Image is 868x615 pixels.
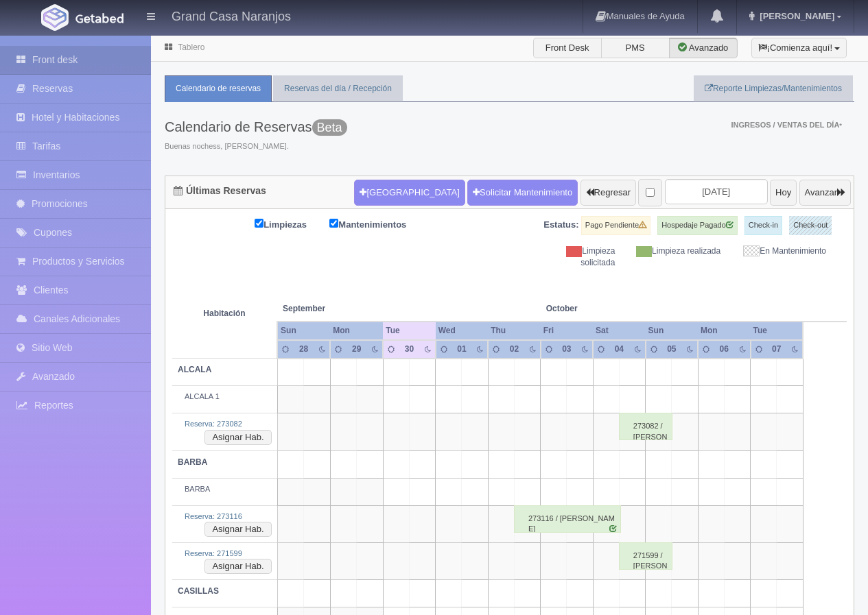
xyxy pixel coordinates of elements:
a: Solicitar Mantenimiento [467,180,578,206]
th: Sun [646,322,698,340]
span: Beta [312,119,347,136]
div: En Mantenimiento [731,245,836,257]
b: ALCALA [178,365,211,374]
button: Asignar Hab. [204,559,271,574]
th: Mon [698,322,750,340]
a: Reservas del día / Recepción [273,75,403,102]
div: 30 [401,343,417,355]
a: Reporte Limpiezas/Mantenimientos [694,75,853,102]
button: Asignar Hab. [204,522,271,537]
div: Limpieza realizada [625,245,731,257]
th: Mon [330,322,383,340]
h3: Calendario de Reservas [165,119,347,134]
a: Tablero [178,43,204,52]
label: Estatus: [543,219,578,232]
label: Limpiezas [255,216,327,232]
input: Limpiezas [255,219,263,228]
div: 01 [454,343,469,355]
th: Tue [383,322,435,340]
button: ¡Comienza aquí! [751,38,847,58]
label: Avanzado [669,38,738,58]
b: CASILLAS [178,586,219,596]
th: Fri [541,322,593,340]
div: 05 [664,343,679,355]
span: Ingresos / Ventas del día [731,121,842,129]
th: Wed [436,322,488,340]
b: BARBA [178,457,207,467]
button: Regresar [580,180,636,206]
div: 07 [769,343,784,355]
th: Sat [593,322,645,340]
h4: Últimas Reservas [174,186,266,196]
div: 04 [611,343,626,355]
img: Getabed [41,4,69,31]
button: [GEOGRAPHIC_DATA] [354,180,465,206]
span: [PERSON_NAME] [756,11,834,21]
a: Calendario de reservas [165,75,272,102]
div: 02 [506,343,521,355]
label: Hospedaje Pagado [657,216,738,235]
div: 271599 / [PERSON_NAME] [PERSON_NAME] [619,542,672,570]
div: Limpieza solicitada [520,245,626,269]
th: Sun [277,322,330,340]
div: ALCALA 1 [178,391,272,402]
button: Avanzar [799,180,851,206]
label: Check-out [789,216,832,235]
th: Tue [751,322,803,340]
label: Front Desk [533,38,602,58]
div: 28 [296,343,311,355]
div: 29 [349,343,364,355]
button: Asignar Hab. [204,430,271,445]
div: 06 [716,343,731,355]
div: BARBA [178,484,272,495]
label: Mantenimientos [329,216,427,232]
a: Reserva: 271599 [185,549,242,557]
span: September [283,303,377,315]
label: PMS [601,38,670,58]
a: Reserva: 273082 [185,420,242,428]
button: Hoy [770,180,797,206]
div: 273116 / [PERSON_NAME] [514,505,621,533]
label: Check-in [744,216,782,235]
div: 03 [559,343,574,355]
strong: Habitación [203,309,245,318]
a: Reserva: 273116 [185,512,242,520]
label: Pago Pendiente [581,216,650,235]
span: October [546,303,640,315]
img: Getabed [75,13,124,23]
th: Thu [488,322,540,340]
input: Mantenimientos [329,219,338,228]
span: Buenas nochess, [PERSON_NAME]. [165,141,347,152]
h4: Grand Casa Naranjos [172,7,291,24]
div: 273082 / [PERSON_NAME] [619,413,672,440]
